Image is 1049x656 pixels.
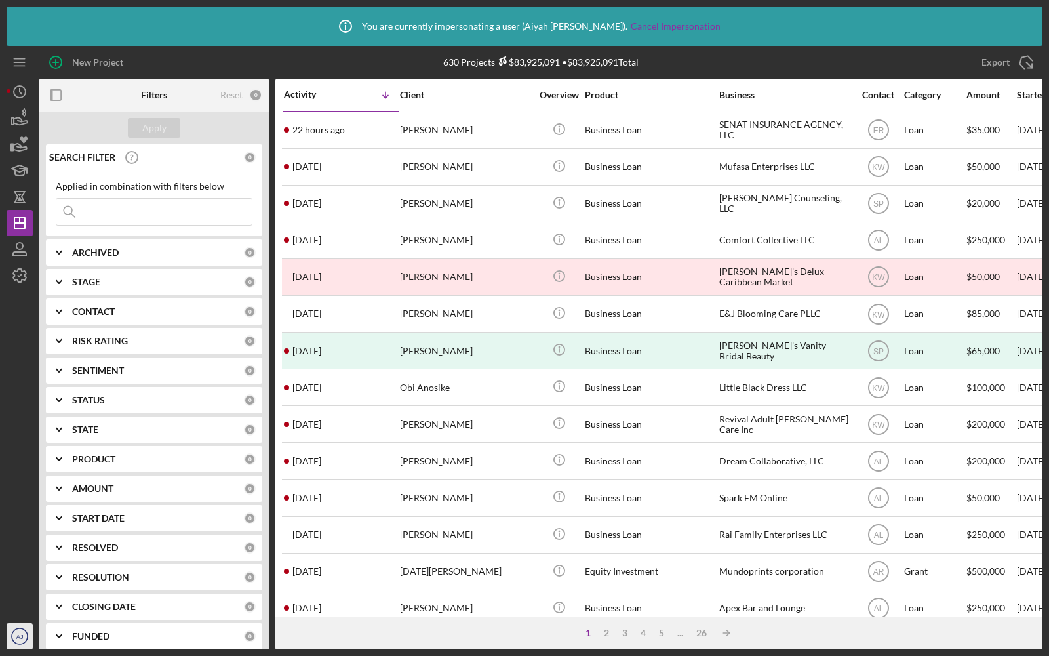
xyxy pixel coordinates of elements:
[7,623,33,649] button: AJ
[244,335,256,347] div: 0
[652,628,671,638] div: 5
[16,633,23,640] text: AJ
[329,10,721,43] div: You are currently impersonating a user ( Aiyah [PERSON_NAME] ).
[966,234,1005,245] span: $250,000
[72,395,105,405] b: STATUS
[72,365,124,376] b: SENTIMENT
[585,223,716,258] div: Business Loan
[244,276,256,288] div: 0
[904,113,965,148] div: Loan
[904,90,965,100] div: Category
[400,223,531,258] div: [PERSON_NAME]
[719,186,850,221] div: [PERSON_NAME] Counseling, LLC
[872,420,885,429] text: KW
[400,370,531,405] div: Obi Anosike
[904,223,965,258] div: Loan
[873,126,884,135] text: ER
[244,424,256,436] div: 0
[719,223,850,258] div: Comfort Collective LLC
[72,602,136,612] b: CLOSING DATE
[904,554,965,589] div: Grant
[873,236,883,245] text: AL
[292,125,345,135] time: 2025-09-25 20:07
[968,49,1042,75] button: Export
[966,455,1005,466] span: $200,000
[966,90,1016,100] div: Amount
[904,297,965,331] div: Loan
[495,56,560,68] div: $83,925,091
[292,493,321,503] time: 2025-09-02 23:18
[719,113,850,148] div: SENAT INSURANCE AGENCY, LLC
[292,346,321,356] time: 2025-09-10 22:57
[244,483,256,495] div: 0
[72,49,123,75] div: New Project
[292,272,321,282] time: 2025-09-11 15:05
[966,565,1005,577] span: $500,000
[585,90,716,100] div: Product
[400,518,531,552] div: [PERSON_NAME]
[72,454,115,464] b: PRODUCT
[585,591,716,626] div: Business Loan
[966,161,1000,172] span: $50,000
[966,333,1016,368] div: $65,000
[292,456,321,466] time: 2025-09-04 01:13
[244,571,256,583] div: 0
[719,297,850,331] div: E&J Blooming Care PLLC
[631,21,721,31] a: Cancel Impersonation
[292,529,321,540] time: 2025-08-28 22:34
[72,247,119,258] b: ARCHIVED
[284,89,342,100] div: Activity
[719,407,850,441] div: Revival Adult [PERSON_NAME] Care Inc
[719,591,850,626] div: Apex Bar and Lounge
[904,407,965,441] div: Loan
[966,124,1000,135] span: $35,000
[585,370,716,405] div: Business Loan
[400,186,531,221] div: [PERSON_NAME]
[292,161,321,172] time: 2025-09-23 22:11
[72,572,129,583] b: RESOLUTION
[634,628,652,638] div: 4
[981,49,1010,75] div: Export
[249,89,262,102] div: 0
[872,310,885,319] text: KW
[72,336,128,346] b: RISK RATING
[966,419,1005,430] span: $200,000
[719,554,850,589] div: Mundoprints corporation
[585,407,716,441] div: Business Loan
[585,186,716,221] div: Business Loan
[585,518,716,552] div: Business Loan
[966,529,1005,540] span: $250,000
[719,150,850,184] div: Mufasa Enterprises LLC
[292,198,321,209] time: 2025-09-23 00:31
[72,631,109,642] b: FUNDED
[244,630,256,642] div: 0
[966,492,1000,503] span: $50,000
[244,542,256,554] div: 0
[72,277,100,287] b: STAGE
[585,554,716,589] div: Equity Investment
[904,333,965,368] div: Loan
[585,333,716,368] div: Business Loan
[671,628,690,638] div: ...
[719,90,850,100] div: Business
[904,260,965,295] div: Loan
[72,483,113,494] b: AMOUNT
[719,518,850,552] div: Rai Family Enterprises LLC
[873,531,883,540] text: AL
[872,163,885,172] text: KW
[585,113,716,148] div: Business Loan
[597,628,616,638] div: 2
[400,260,531,295] div: [PERSON_NAME]
[854,90,903,100] div: Contact
[719,443,850,478] div: Dream Collaborative, LLC
[585,480,716,515] div: Business Loan
[292,382,321,393] time: 2025-09-08 17:19
[400,480,531,515] div: [PERSON_NAME]
[292,603,321,613] time: 2025-08-22 15:50
[56,181,252,192] div: Applied in combination with filters below
[400,443,531,478] div: [PERSON_NAME]
[966,197,1000,209] span: $20,000
[244,306,256,318] div: 0
[72,513,125,523] b: START DATE
[873,604,883,613] text: AL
